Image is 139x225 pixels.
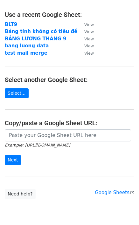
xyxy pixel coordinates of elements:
a: BẢNG LƯƠNG THÁNG 9 [5,36,66,42]
input: Paste your Google Sheet URL here [5,129,131,141]
a: BLT9 [5,22,17,27]
small: View [84,51,94,56]
h4: Select another Google Sheet: [5,76,134,84]
h4: Copy/paste a Google Sheet URL: [5,119,134,127]
small: View [84,29,94,34]
small: Example: [URL][DOMAIN_NAME] [5,143,70,147]
small: View [84,22,94,27]
a: bang luong data [5,43,49,49]
small: View [84,37,94,41]
a: Google Sheets [95,190,134,195]
small: View [84,44,94,48]
a: View [78,43,94,49]
a: test mail merge [5,50,47,56]
a: Need help? [5,189,36,199]
iframe: Chat Widget [107,194,139,225]
input: Next [5,155,21,165]
a: View [78,29,94,34]
div: Tiện ích trò chuyện [107,194,139,225]
a: View [78,50,94,56]
a: Bảng tính không có tiêu đề [5,29,77,34]
h4: Use a recent Google Sheet: [5,11,134,18]
a: Select... [5,88,29,98]
a: View [78,22,94,27]
a: View [78,36,94,42]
